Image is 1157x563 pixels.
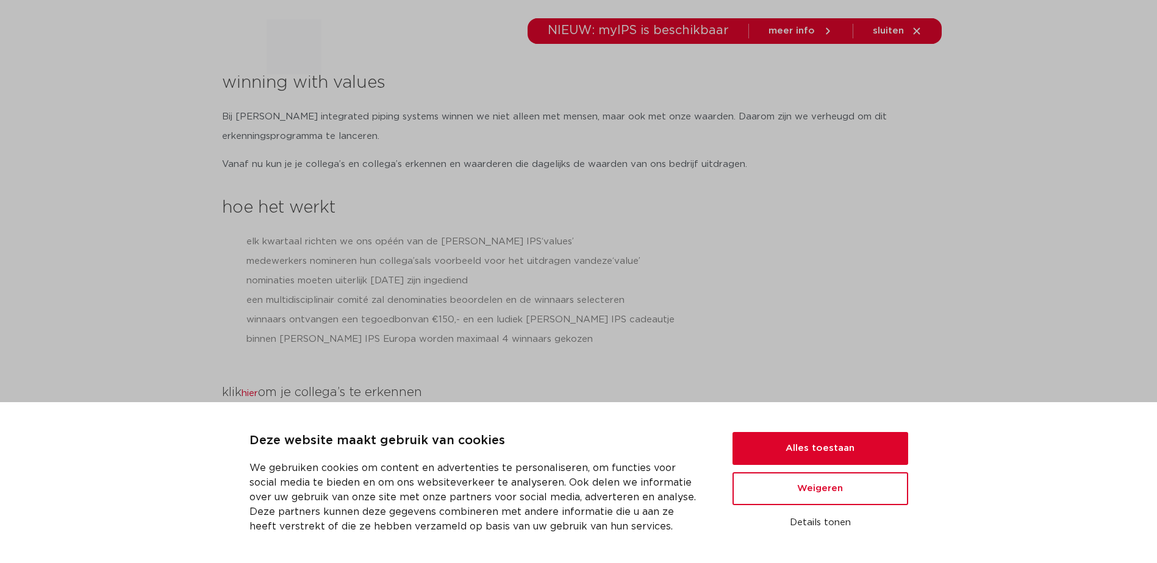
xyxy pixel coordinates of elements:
[222,383,936,402] h4: klik om je collega’s te erkennen
[873,26,922,37] a: sluiten
[542,237,543,246] span: ‘
[779,45,821,92] a: over ons
[768,26,815,35] span: meer info
[246,335,593,344] span: binnen [PERSON_NAME] IPS Europa worden maximaal 4 winnaars gekozen
[487,45,526,92] a: markten
[873,26,904,35] span: sluiten
[249,461,703,534] p: We gebruiken cookies om content en advertenties te personaliseren, om functies voor social media ...
[882,55,894,82] div: my IPS
[639,257,640,266] span: ’
[246,315,412,324] span: winnaars ontvangen een tegoedbon
[715,45,754,92] a: services
[246,310,936,330] li: van €150,- en een ludiek [PERSON_NAME] IPS cadeautje
[246,232,936,252] li: één van de [PERSON_NAME] IPS
[414,45,821,92] nav: Menu
[246,252,936,271] li: deze
[222,107,936,146] p: Bij [PERSON_NAME] integrated piping systems winnen we niet alleen met mensen, maar ook met onze w...
[246,257,419,266] span: medewerkers nomineren hun collega’s
[614,257,639,266] span: value
[414,45,463,92] a: producten
[222,155,936,174] p: Vanaf nu kun je je collega’s en collega’s erkennen en waarderen die dagelijks de waarden van ons ...
[733,512,908,533] button: Details tonen
[768,26,833,37] a: meer info
[639,45,691,92] a: downloads
[543,237,572,246] span: values
[246,237,387,246] span: elk kwartaal richten we ons op
[249,431,703,451] p: Deze website maakt gebruik van cookies
[612,257,614,266] span: ‘
[246,296,399,305] span: een multidisciplinair comité zal de
[222,196,936,220] h3: hoe het werkt
[246,276,468,285] span: nominaties moeten uiterlijk [DATE] zijn ingediend
[733,432,908,465] button: Alles toestaan
[419,257,590,266] span: als voorbeeld voor het uitdragen van
[548,24,729,37] span: NIEUW: myIPS is beschikbaar
[242,389,258,398] a: hier
[572,237,574,246] span: ’
[246,291,936,310] li: nominaties beoordelen en de winnaars selecteren
[551,45,615,92] a: toepassingen
[733,472,908,505] button: Weigeren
